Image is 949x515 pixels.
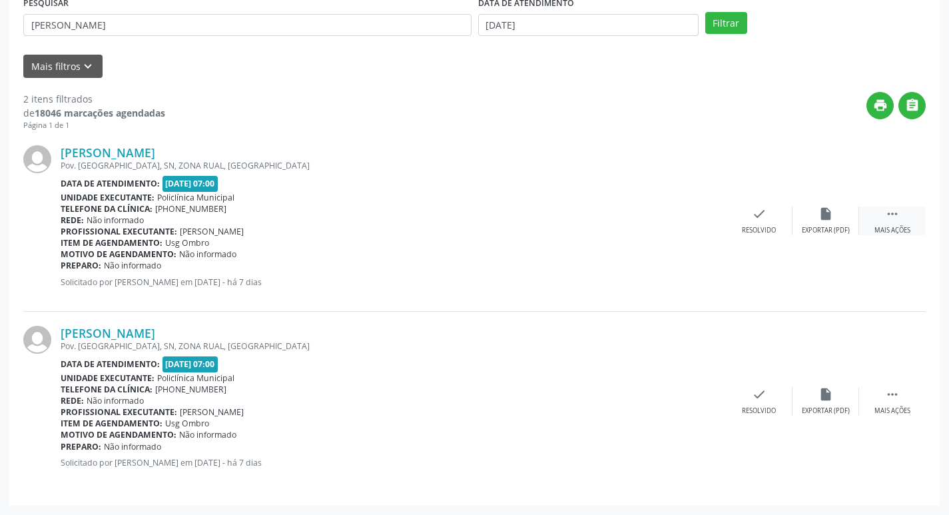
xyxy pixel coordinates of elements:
[61,384,153,395] b: Telefone da clínica:
[61,457,726,468] p: Solicitado por [PERSON_NAME] em [DATE] - há 7 dias
[81,59,95,74] i: keyboard_arrow_down
[179,429,236,440] span: Não informado
[23,326,51,354] img: img
[874,226,910,235] div: Mais ações
[61,429,176,440] b: Motivo de agendamento:
[23,92,165,106] div: 2 itens filtrados
[898,92,926,119] button: 
[104,441,161,452] span: Não informado
[162,356,218,372] span: [DATE] 07:00
[155,384,226,395] span: [PHONE_NUMBER]
[478,14,699,37] input: Selecione um intervalo
[802,226,850,235] div: Exportar (PDF)
[752,387,767,402] i: check
[61,441,101,452] b: Preparo:
[61,145,155,160] a: [PERSON_NAME]
[61,260,101,271] b: Preparo:
[104,260,161,271] span: Não informado
[885,207,900,221] i: 
[885,387,900,402] i: 
[61,249,176,260] b: Motivo de agendamento:
[87,215,144,226] span: Não informado
[87,395,144,406] span: Não informado
[35,107,165,119] strong: 18046 marcações agendadas
[802,406,850,416] div: Exportar (PDF)
[23,106,165,120] div: de
[179,249,236,260] span: Não informado
[165,237,209,249] span: Usg Ombro
[157,372,234,384] span: Policlínica Municipal
[23,145,51,173] img: img
[157,192,234,203] span: Policlínica Municipal
[61,203,153,215] b: Telefone da clínica:
[61,358,160,370] b: Data de atendimento:
[155,203,226,215] span: [PHONE_NUMBER]
[873,98,888,113] i: print
[61,215,84,226] b: Rede:
[61,395,84,406] b: Rede:
[61,418,162,429] b: Item de agendamento:
[752,207,767,221] i: check
[23,14,472,37] input: Nome, CNS
[23,55,103,78] button: Mais filtroskeyboard_arrow_down
[61,160,726,171] div: Pov. [GEOGRAPHIC_DATA], SN, ZONA RUAL, [GEOGRAPHIC_DATA]
[180,226,244,237] span: [PERSON_NAME]
[61,178,160,189] b: Data de atendimento:
[61,192,155,203] b: Unidade executante:
[61,372,155,384] b: Unidade executante:
[818,207,833,221] i: insert_drive_file
[23,120,165,131] div: Página 1 de 1
[705,12,747,35] button: Filtrar
[180,406,244,418] span: [PERSON_NAME]
[818,387,833,402] i: insert_drive_file
[61,276,726,288] p: Solicitado por [PERSON_NAME] em [DATE] - há 7 dias
[61,326,155,340] a: [PERSON_NAME]
[61,340,726,352] div: Pov. [GEOGRAPHIC_DATA], SN, ZONA RUAL, [GEOGRAPHIC_DATA]
[61,406,177,418] b: Profissional executante:
[742,226,776,235] div: Resolvido
[165,418,209,429] span: Usg Ombro
[874,406,910,416] div: Mais ações
[742,406,776,416] div: Resolvido
[61,237,162,249] b: Item de agendamento:
[905,98,920,113] i: 
[162,176,218,191] span: [DATE] 07:00
[866,92,894,119] button: print
[61,226,177,237] b: Profissional executante:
